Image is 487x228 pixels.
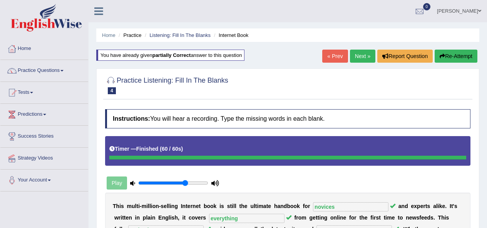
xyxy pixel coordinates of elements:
b: partially correct [152,52,191,58]
b: n [340,215,343,221]
h4: You will hear a recording. Type the missing words in each blank. [105,109,470,128]
b: l [167,203,168,209]
b: t [360,215,361,221]
b: u [132,203,135,209]
b: t [425,203,427,209]
b: - [159,203,161,209]
a: Strategy Videos [0,148,88,167]
b: l [148,203,149,209]
b: g [165,215,169,221]
b: s [416,215,419,221]
a: Practice Questions [0,60,88,79]
b: n [129,215,132,221]
b: i [372,215,374,221]
b: t [186,203,187,209]
a: Predictions [0,104,88,123]
button: Report Question [377,50,433,63]
b: u [250,203,254,209]
b: a [433,203,436,209]
b: e [411,203,414,209]
b: f [370,215,372,221]
b: k [297,203,300,209]
b: e [164,203,167,209]
b: n [192,203,196,209]
b: o [351,215,355,221]
b: l [149,203,151,209]
b: t [230,203,232,209]
b: m [301,215,306,221]
b: s [454,203,457,209]
b: n [156,203,159,209]
b: i [151,215,152,221]
h2: Practice Listening: Fill In The Blanks [105,75,228,94]
b: i [438,203,439,209]
b: r [201,215,203,221]
input: blank [209,214,285,223]
b: e [392,215,395,221]
b: o [152,203,156,209]
b: t [266,203,268,209]
b: a [263,203,266,209]
b: e [196,203,199,209]
li: Practice [117,32,141,39]
b: h [361,215,365,221]
b: e [421,215,424,221]
b: s [161,203,164,209]
b: g [174,203,178,209]
b: o [192,215,195,221]
b: , [178,215,179,221]
b: n [137,215,140,221]
b: t [122,215,124,221]
b: s [203,215,206,221]
button: Re-Attempt [435,50,477,63]
b: i [135,215,137,221]
b: m [387,215,392,221]
b: p [417,203,420,209]
b: a [147,215,151,221]
b: t [379,215,381,221]
b: f [303,203,305,209]
b: k [439,203,442,209]
b: Instructions: [113,115,150,122]
a: Home [102,32,115,38]
b: T [113,203,116,209]
b: l [337,215,338,221]
b: i [120,215,122,221]
b: o [290,203,294,209]
b: e [268,203,271,209]
b: i [319,215,321,221]
b: i [151,203,152,209]
b: h [241,203,244,209]
b: n [162,215,166,221]
b: i [146,203,148,209]
b: e [187,203,191,209]
a: Listening: Fill In The Blanks [149,32,211,38]
b: t [239,203,241,209]
b: s [172,215,175,221]
b: n [402,203,405,209]
b: n [334,215,337,221]
b: h [274,203,278,209]
b: e [126,215,129,221]
b: r [191,203,192,209]
b: r [423,203,425,209]
b: o [400,215,403,221]
b: i [445,215,446,221]
b: o [207,203,210,209]
b: t [124,215,126,221]
b: Finished [136,146,159,152]
b: c [189,215,192,221]
b: t [199,203,201,209]
b: h [116,203,120,209]
a: Next » [350,50,375,63]
b: t [184,215,186,221]
b: t [318,215,320,221]
b: e [313,215,316,221]
b: r [308,203,310,209]
b: o [305,203,308,209]
b: n [280,203,284,209]
b: 60 / 60s [162,146,181,152]
b: p [143,215,146,221]
b: ' [453,203,454,209]
span: 4 [108,87,116,94]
